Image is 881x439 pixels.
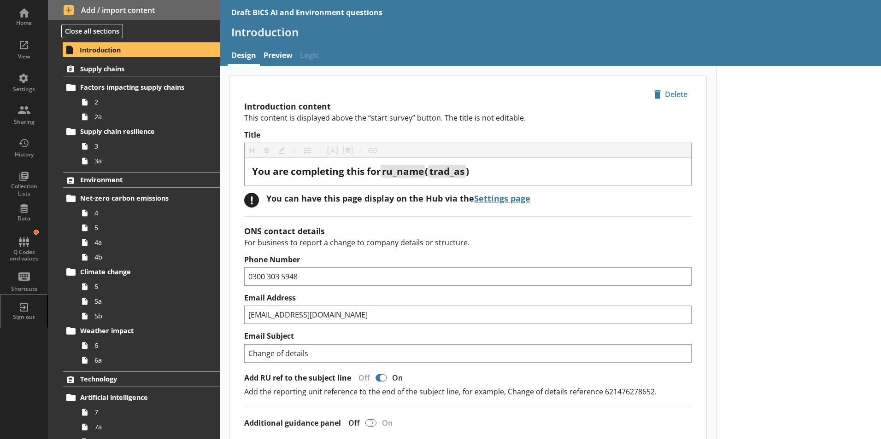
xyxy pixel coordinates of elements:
span: Supply chains [80,64,193,73]
h2: ONS contact details [244,225,692,237]
span: ru_name [382,165,424,178]
a: Supply chain resilience [63,124,220,139]
a: Technology [63,371,220,387]
a: 6a [77,353,220,368]
a: 3a [77,154,220,168]
span: Logic [296,46,323,66]
li: Supply chain resilience33a [67,124,220,168]
li: Supply chainsFactors impacting supply chains22aSupply chain resilience33a [48,61,220,168]
span: 7 [94,408,197,416]
a: 2a [77,110,220,124]
div: ! [244,193,259,208]
a: Environment [63,172,220,188]
a: Settings page [474,193,530,204]
span: Add / import content [64,5,205,15]
a: 5b [77,309,220,323]
span: 2a [94,112,197,121]
p: This content is displayed above the “start survey” button. The title is not editable. [244,113,692,123]
a: Artificial intelligence [63,390,220,405]
span: 2 [94,98,197,106]
h2: Introduction content [244,101,692,112]
li: Weather impact66a [67,323,220,368]
li: Factors impacting supply chains22a [67,80,220,124]
span: Factors impacting supply chains [80,83,193,92]
div: Settings [8,86,40,93]
label: Title [244,130,692,140]
a: 4 [77,206,220,220]
a: Preview [260,46,296,66]
p: For business to report a change to company details or structure. [244,237,692,248]
li: Net-zero carbon emissions454a4b [67,191,220,265]
a: 7 [77,405,220,420]
span: 3a [94,156,197,165]
h1: Introduction [231,25,870,39]
span: 6 [94,341,197,350]
a: 4a [77,235,220,250]
span: ) [466,165,469,178]
a: 6 [77,338,220,353]
a: Supply chains [63,61,220,76]
div: View [8,53,40,60]
label: Email Subject [244,331,692,341]
span: trad_as [429,165,464,178]
span: Net-zero carbon emissions [80,194,193,202]
a: 7a [77,420,220,434]
a: 5a [77,294,220,309]
div: Off [341,418,364,428]
div: Home [8,19,40,27]
div: Data [8,215,40,222]
div: Off [351,373,374,383]
span: 4b [94,253,197,261]
button: Close all sections [61,24,123,38]
a: 4b [77,250,220,265]
label: Additional guidance panel [244,418,341,428]
div: Q Codes and values [8,249,40,262]
div: Title [252,165,684,178]
span: Supply chain resilience [80,127,193,136]
li: Climate change55a5b [67,265,220,323]
label: Email Address [244,293,692,303]
a: Design [228,46,260,66]
button: Delete [650,87,692,102]
a: 5 [77,279,220,294]
a: 3 [77,139,220,154]
a: Climate change [63,265,220,279]
span: 6a [94,356,197,364]
span: Climate change [80,267,193,276]
a: Net-zero carbon emissions [63,191,220,206]
span: ( [425,165,428,178]
div: Sharing [8,118,40,126]
span: 5a [94,297,197,306]
span: 5 [94,223,197,232]
span: Weather impact [80,326,193,335]
span: 4 [94,208,197,217]
label: Phone Number [244,255,692,265]
span: Artificial intelligence [80,393,193,402]
span: 7a [94,422,197,431]
span: 5 [94,282,197,291]
a: Factors impacting supply chains [63,80,220,95]
div: On [378,418,400,428]
div: Shortcuts [8,285,40,293]
span: Environment [80,175,193,184]
span: 5b [94,312,197,320]
span: You are completing this for [252,165,381,178]
div: Sign out [8,313,40,321]
span: Technology [80,375,193,383]
a: Weather impact [63,323,220,338]
div: Collection Lists [8,183,40,197]
span: Delete [650,87,691,102]
label: Add RU ref to the subject line [244,373,351,383]
span: 4a [94,238,197,247]
li: EnvironmentNet-zero carbon emissions454a4bClimate change55a5bWeather impact66a [48,172,220,368]
p: Add the reporting unit reference to the end of the subject line, for example, Change of details r... [244,387,692,397]
a: Introduction [63,42,220,57]
div: Draft BICS AI and Environment questions [231,7,382,17]
span: Introduction [80,46,193,54]
div: You can have this page display on the Hub via the [266,193,530,204]
span: 3 [94,142,197,150]
a: 2 [77,95,220,110]
div: On [388,373,410,383]
a: 5 [77,220,220,235]
div: History [8,151,40,158]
